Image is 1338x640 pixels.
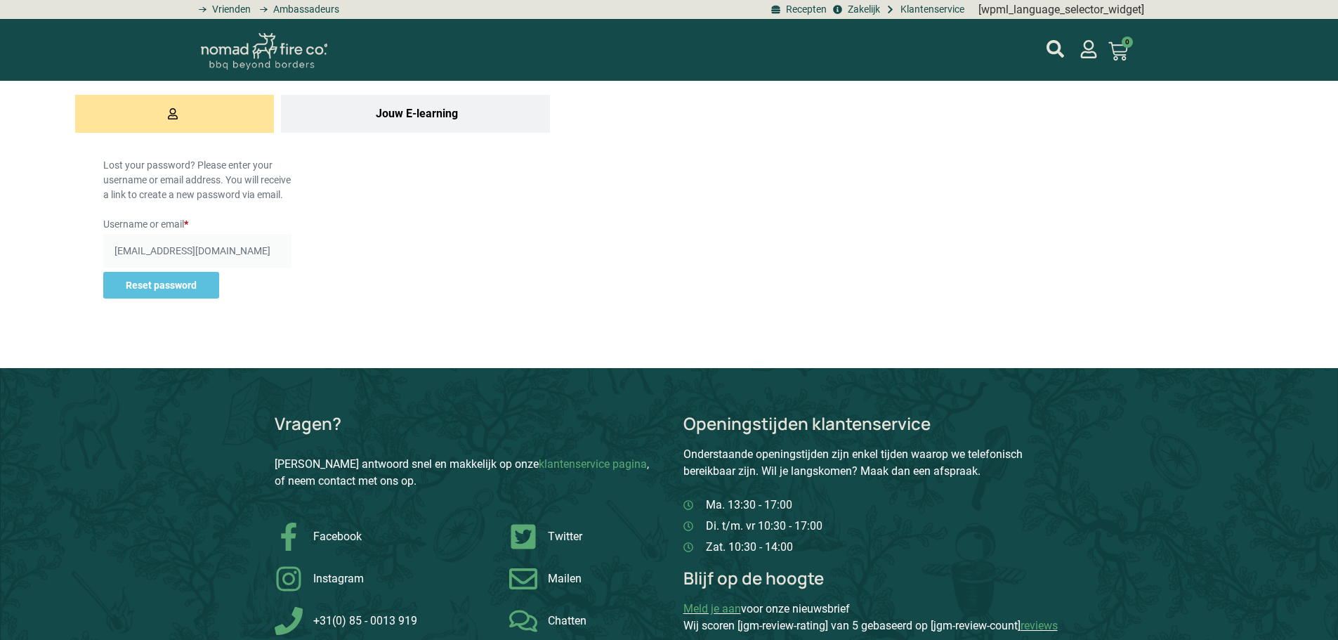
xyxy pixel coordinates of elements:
[683,601,1064,634] p: voor onze nieuwsbrief Wij scoren [jgm-review-rating] van 5 gebaseerd op [jgm-review-count]
[830,2,879,17] a: grill bill zakeljk
[683,570,1064,587] p: Blijf op de hoogte
[544,570,582,587] span: Mailen
[702,539,793,556] span: Zat. 10:30 - 14:00
[310,570,364,587] span: Instagram
[275,415,341,432] p: Vragen?
[209,2,251,17] span: Vrienden
[275,565,495,593] a: Grill Bill Instagram
[254,2,339,17] a: grill bill ambassadors
[844,2,880,17] span: Zakelijk
[509,607,643,635] a: Grill Bill Chat
[103,272,219,299] button: Reset password
[103,214,291,234] label: Username or email
[1021,619,1058,632] a: reviews
[310,528,362,545] span: Facebook
[75,95,550,319] div: Tabs. Open items with Enter or Space, close with Escape and navigate using the Arrow keys.
[275,456,655,490] p: [PERSON_NAME] antwoord snel en makkelijk op onze , of neem contact met ons op.
[275,607,495,635] a: Grill Bill Telefoon
[683,602,741,615] a: Meld je aan
[1047,40,1064,58] a: mijn account
[683,446,1064,480] p: Onderstaande openingstijden zijn enkel tijden waarop we telefonisch bereikbaar zijn. Wil je langs...
[769,2,827,17] a: BBQ recepten
[683,415,1064,432] p: Openingstijden klantenservice
[884,2,964,17] a: grill bill klantenservice
[782,2,827,17] span: Recepten
[310,613,417,629] span: +31(0) 85 - 0013 919
[1080,40,1098,58] a: mijn account
[376,105,458,122] span: Jouw E-learning
[509,523,643,551] a: Grill Bill Twitter
[270,2,339,17] span: Ambassadeurs
[897,2,964,17] span: Klantenservice
[1091,33,1145,70] a: 0
[1122,37,1133,48] span: 0
[194,2,251,17] a: grill bill vrienden
[544,613,586,629] span: Chatten
[509,565,643,593] a: Grill Bill Contact
[978,1,1144,18] div: [wpml_language_selector_widget]
[544,528,582,545] span: Twitter
[275,523,495,551] a: Grill Bill Facebook
[201,33,327,70] img: Nomad Logo
[539,457,647,471] a: klantenservice pagina
[103,158,291,202] p: Lost your password? Please enter your username or email address. You will receive a link to creat...
[702,497,792,514] span: Ma. 13:30 - 17:00
[702,518,822,535] span: Di. t/m. vr 10:30 - 17:00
